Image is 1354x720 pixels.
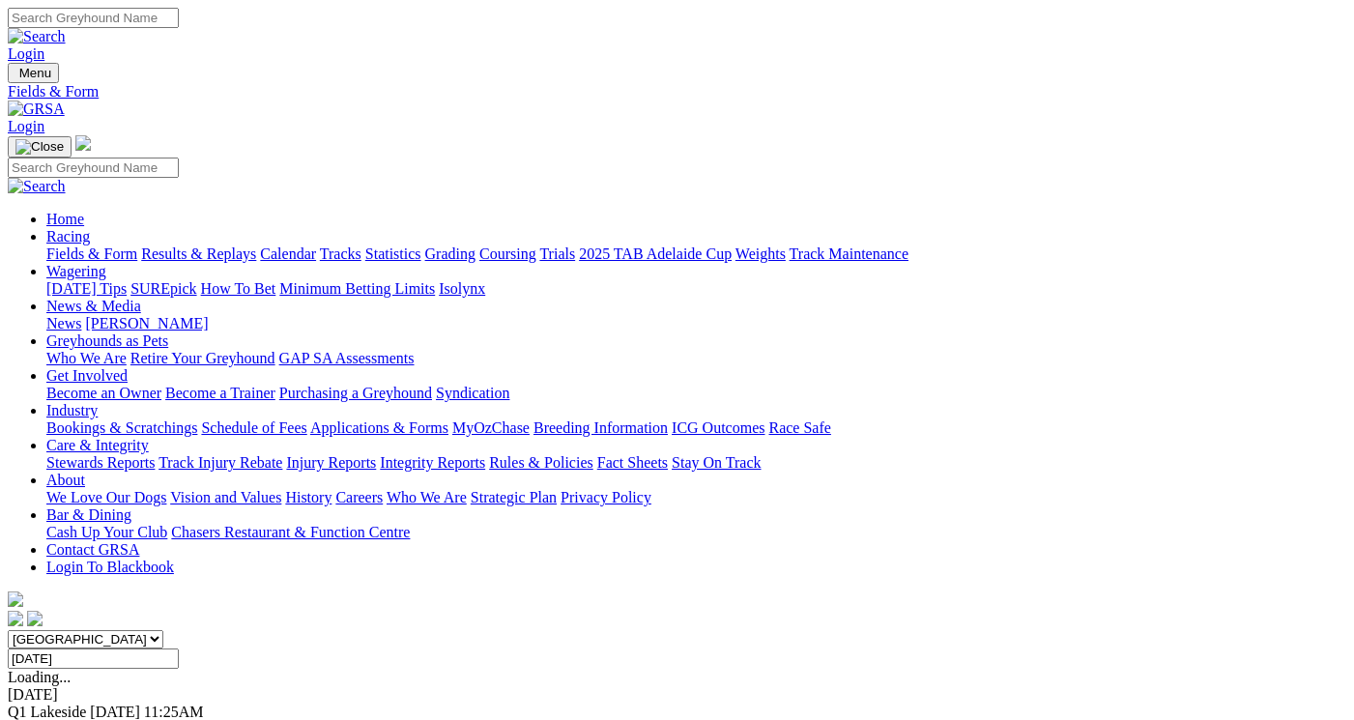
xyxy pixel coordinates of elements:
[46,489,1346,506] div: About
[8,158,179,178] input: Search
[285,489,331,505] a: History
[8,669,71,685] span: Loading...
[46,524,1346,541] div: Bar & Dining
[425,245,475,262] a: Grading
[8,611,23,626] img: facebook.svg
[8,591,23,607] img: logo-grsa-white.png
[130,350,275,366] a: Retire Your Greyhound
[46,419,1346,437] div: Industry
[90,704,140,720] span: [DATE]
[579,245,732,262] a: 2025 TAB Adelaide Cup
[46,245,137,262] a: Fields & Form
[201,419,306,436] a: Schedule of Fees
[286,454,376,471] a: Injury Reports
[8,118,44,134] a: Login
[46,332,168,349] a: Greyhounds as Pets
[85,315,208,331] a: [PERSON_NAME]
[46,524,167,540] a: Cash Up Your Club
[489,454,593,471] a: Rules & Policies
[46,437,149,453] a: Care & Integrity
[672,454,761,471] a: Stay On Track
[8,101,65,118] img: GRSA
[170,489,281,505] a: Vision and Values
[130,280,196,297] a: SUREpick
[8,45,44,62] a: Login
[8,178,66,195] img: Search
[8,63,59,83] button: Toggle navigation
[735,245,786,262] a: Weights
[201,280,276,297] a: How To Bet
[46,367,128,384] a: Get Involved
[8,83,1346,101] a: Fields & Form
[8,704,86,720] span: Q1 Lakeside
[672,419,764,436] a: ICG Outcomes
[165,385,275,401] a: Become a Trainer
[46,280,1346,298] div: Wagering
[46,350,127,366] a: Who We Are
[19,66,51,80] span: Menu
[46,402,98,418] a: Industry
[46,228,90,245] a: Racing
[46,385,1346,402] div: Get Involved
[790,245,908,262] a: Track Maintenance
[8,28,66,45] img: Search
[533,419,668,436] a: Breeding Information
[46,454,1346,472] div: Care & Integrity
[46,280,127,297] a: [DATE] Tips
[27,611,43,626] img: twitter.svg
[8,136,72,158] button: Toggle navigation
[46,315,1346,332] div: News & Media
[46,245,1346,263] div: Racing
[15,139,64,155] img: Close
[158,454,282,471] a: Track Injury Rebate
[75,135,91,151] img: logo-grsa-white.png
[768,419,830,436] a: Race Safe
[46,211,84,227] a: Home
[452,419,530,436] a: MyOzChase
[260,245,316,262] a: Calendar
[310,419,448,436] a: Applications & Forms
[439,280,485,297] a: Isolynx
[46,298,141,314] a: News & Media
[8,8,179,28] input: Search
[8,686,1346,704] div: [DATE]
[539,245,575,262] a: Trials
[46,315,81,331] a: News
[380,454,485,471] a: Integrity Reports
[320,245,361,262] a: Tracks
[279,350,415,366] a: GAP SA Assessments
[561,489,651,505] a: Privacy Policy
[46,350,1346,367] div: Greyhounds as Pets
[46,506,131,523] a: Bar & Dining
[46,419,197,436] a: Bookings & Scratchings
[335,489,383,505] a: Careers
[46,454,155,471] a: Stewards Reports
[46,541,139,558] a: Contact GRSA
[597,454,668,471] a: Fact Sheets
[46,385,161,401] a: Become an Owner
[141,245,256,262] a: Results & Replays
[365,245,421,262] a: Statistics
[279,385,432,401] a: Purchasing a Greyhound
[479,245,536,262] a: Coursing
[46,263,106,279] a: Wagering
[387,489,467,505] a: Who We Are
[471,489,557,505] a: Strategic Plan
[144,704,204,720] span: 11:25AM
[171,524,410,540] a: Chasers Restaurant & Function Centre
[279,280,435,297] a: Minimum Betting Limits
[46,559,174,575] a: Login To Blackbook
[8,648,179,669] input: Select date
[46,472,85,488] a: About
[46,489,166,505] a: We Love Our Dogs
[436,385,509,401] a: Syndication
